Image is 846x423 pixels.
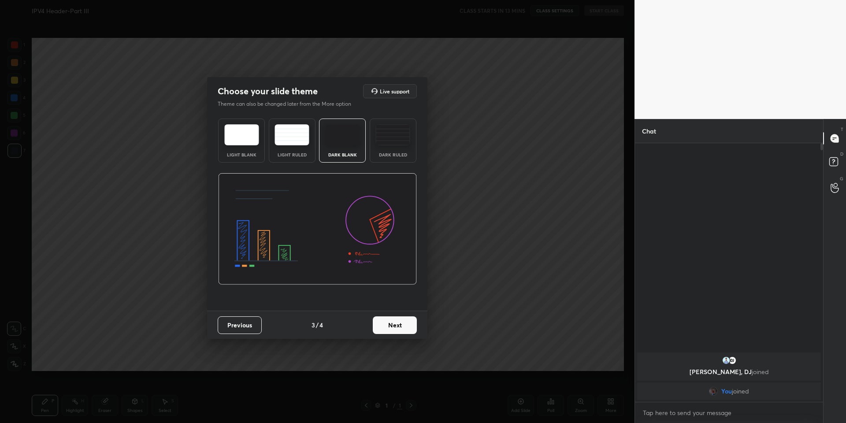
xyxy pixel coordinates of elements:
button: Next [373,316,417,334]
div: Light Blank [224,152,259,157]
div: Light Ruled [275,152,310,157]
p: T [841,126,843,133]
h4: 4 [319,320,323,330]
img: darkRuledTheme.de295e13.svg [375,124,410,145]
div: grid [635,351,823,402]
h4: 3 [312,320,315,330]
p: G [840,175,843,182]
span: joined [732,388,749,395]
img: f89912ca82bc4f05b5575fcfb4a3b1d9.png [728,356,737,365]
p: Chat [635,119,663,143]
p: Theme can also be changed later from the More option [218,100,360,108]
button: Previous [218,316,262,334]
img: 0cf1bf49248344338ee83de1f04af710.9781463_3 [709,387,718,396]
img: 456e269652b9400f8bba1ed3504a66bd.jpg [722,356,731,365]
img: darkThemeBanner.d06ce4a2.svg [218,173,417,285]
div: Dark Blank [325,152,360,157]
h4: / [316,320,319,330]
p: D [840,151,843,157]
img: lightTheme.e5ed3b09.svg [224,124,259,145]
h5: Live support [380,89,409,94]
div: Dark Ruled [375,152,411,157]
p: [PERSON_NAME], DJ [642,368,816,375]
img: darkTheme.f0cc69e5.svg [325,124,360,145]
span: You [721,388,732,395]
h2: Choose your slide theme [218,85,318,97]
img: lightRuledTheme.5fabf969.svg [275,124,309,145]
span: joined [752,367,769,376]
